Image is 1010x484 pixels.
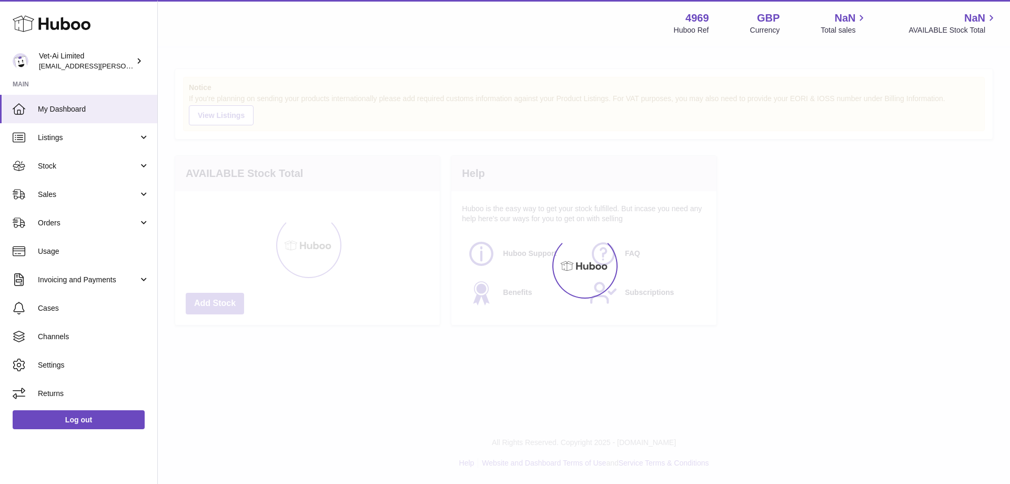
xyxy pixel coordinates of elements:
[39,51,134,71] div: Vet-Ai Limited
[13,53,28,69] img: abbey.fraser-roe@vet-ai.com
[38,275,138,285] span: Invoicing and Payments
[38,360,149,370] span: Settings
[13,410,145,429] a: Log out
[38,332,149,342] span: Channels
[38,246,149,256] span: Usage
[750,25,780,35] div: Currency
[38,190,138,200] span: Sales
[39,62,211,70] span: [EMAIL_ADDRESS][PERSON_NAME][DOMAIN_NAME]
[834,11,855,25] span: NaN
[38,104,149,114] span: My Dashboard
[38,133,138,143] span: Listings
[908,11,997,35] a: NaN AVAILABLE Stock Total
[964,11,985,25] span: NaN
[38,303,149,313] span: Cases
[821,11,867,35] a: NaN Total sales
[38,389,149,399] span: Returns
[821,25,867,35] span: Total sales
[908,25,997,35] span: AVAILABLE Stock Total
[685,11,709,25] strong: 4969
[38,161,138,171] span: Stock
[674,25,709,35] div: Huboo Ref
[757,11,780,25] strong: GBP
[38,218,138,228] span: Orders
